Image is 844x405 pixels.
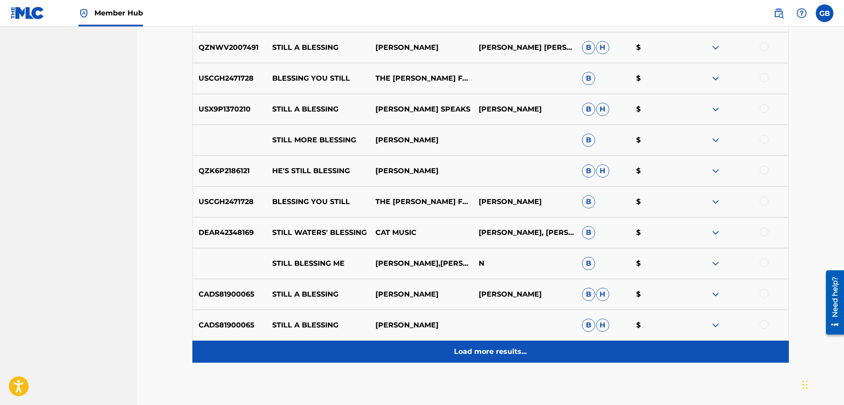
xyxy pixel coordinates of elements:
img: expand [710,197,721,207]
span: H [596,319,609,332]
img: expand [710,320,721,331]
p: [PERSON_NAME], [PERSON_NAME] [473,227,576,238]
p: CADS81900065 [193,289,267,300]
span: B [582,195,595,208]
p: USCGH2471728 [193,73,267,84]
p: [PERSON_NAME] [473,289,576,300]
span: H [596,164,609,178]
p: [PERSON_NAME] [473,197,576,207]
img: MLC Logo [11,7,45,19]
img: expand [710,73,721,84]
p: BLESSING YOU STILL [266,197,370,207]
span: B [582,319,595,332]
p: STILL A BLESSING [266,104,370,115]
p: N [473,258,576,269]
p: $ [630,135,685,145]
span: H [596,103,609,116]
img: search [773,8,784,19]
p: [PERSON_NAME] SPEAKS [370,104,473,115]
p: THE [PERSON_NAME] FAMILY [370,73,473,84]
p: THE [PERSON_NAME] FAMILY [370,197,473,207]
p: STILL BLESSING ME [266,258,370,269]
span: B [582,41,595,54]
p: STILL A BLESSING [266,42,370,53]
img: expand [710,289,721,300]
div: Help [793,4,810,22]
p: STILL A BLESSING [266,289,370,300]
p: $ [630,166,685,176]
p: [PERSON_NAME],[PERSON_NAME] "PDA" [PERSON_NAME] [370,258,473,269]
p: $ [630,227,685,238]
p: $ [630,289,685,300]
p: $ [630,258,685,269]
p: $ [630,42,685,53]
img: expand [710,227,721,238]
span: B [582,72,595,85]
p: STILL WATERS' BLESSING [266,227,370,238]
p: BLESSING YOU STILL [266,73,370,84]
p: CADS81900065 [193,320,267,331]
img: expand [710,42,721,53]
span: Member Hub [94,8,143,18]
p: [PERSON_NAME] [473,104,576,115]
iframe: Chat Widget [800,363,844,405]
span: B [582,103,595,116]
p: $ [630,320,685,331]
span: H [596,288,609,301]
span: B [582,288,595,301]
p: [PERSON_NAME] [370,320,473,331]
p: [PERSON_NAME] [370,42,473,53]
p: $ [630,104,685,115]
span: B [582,134,595,147]
p: DEAR42348169 [193,227,267,238]
img: help [796,8,807,19]
img: expand [710,258,721,269]
span: B [582,164,595,178]
p: USX9P1370210 [193,104,267,115]
img: expand [710,166,721,176]
p: QZK6P2186121 [193,166,267,176]
div: Drag [803,372,808,398]
p: HE'S STILL BLESSING [266,166,370,176]
p: Load more results... [454,346,527,357]
span: H [596,41,609,54]
iframe: Resource Center [819,267,844,338]
span: B [582,257,595,270]
p: [PERSON_NAME] [370,135,473,145]
p: $ [630,197,685,207]
p: QZNWV2007491 [193,42,267,53]
p: USCGH2471728 [193,197,267,207]
img: expand [710,104,721,115]
span: B [582,226,595,239]
p: STILL A BLESSING [266,320,370,331]
a: Public Search [770,4,788,22]
img: expand [710,135,721,145]
p: $ [630,73,685,84]
p: [PERSON_NAME] [370,166,473,176]
p: CAT MUSIC [370,227,473,238]
img: Top Rightsholder [79,8,89,19]
p: [PERSON_NAME] [370,289,473,300]
p: STILL MORE BLESSING [266,135,370,145]
p: [PERSON_NAME] [PERSON_NAME] [473,42,576,53]
div: User Menu [816,4,833,22]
